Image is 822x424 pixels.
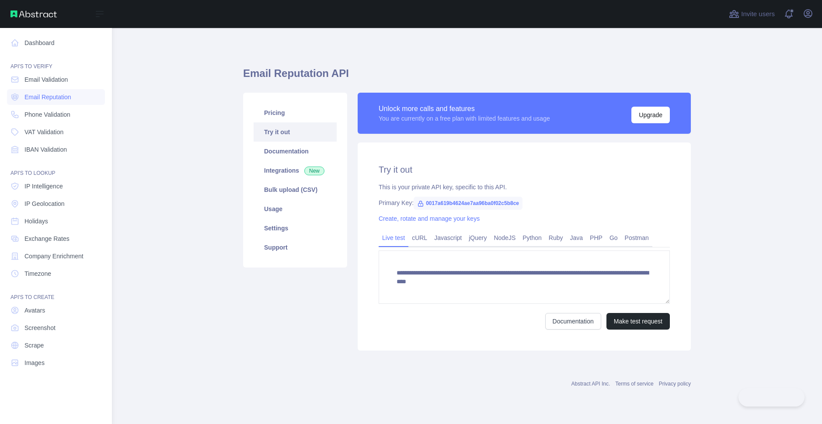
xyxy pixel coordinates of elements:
[24,75,68,84] span: Email Validation
[490,231,519,245] a: NodeJS
[379,163,670,176] h2: Try it out
[586,231,606,245] a: PHP
[254,199,337,219] a: Usage
[7,283,105,301] div: API'S TO CREATE
[24,182,63,191] span: IP Intelligence
[7,196,105,212] a: IP Geolocation
[24,199,65,208] span: IP Geolocation
[545,231,567,245] a: Ruby
[7,52,105,70] div: API'S TO VERIFY
[7,178,105,194] a: IP Intelligence
[24,341,44,350] span: Scrape
[465,231,490,245] a: jQuery
[7,302,105,318] a: Avatars
[7,320,105,336] a: Screenshot
[379,114,550,123] div: You are currently on a free plan with limited features and usage
[10,10,57,17] img: Abstract API
[7,213,105,229] a: Holidays
[7,124,105,140] a: VAT Validation
[24,128,63,136] span: VAT Validation
[7,355,105,371] a: Images
[414,197,522,210] span: 0017a619b4624ae7aa96ba0f02c5b8ce
[741,9,775,19] span: Invite users
[24,269,51,278] span: Timezone
[24,358,45,367] span: Images
[24,234,70,243] span: Exchange Rates
[408,231,431,245] a: cURL
[379,104,550,114] div: Unlock more calls and features
[379,231,408,245] a: Live test
[24,110,70,119] span: Phone Validation
[254,238,337,257] a: Support
[631,107,670,123] button: Upgrade
[24,217,48,226] span: Holidays
[738,388,805,407] iframe: Toggle Customer Support
[254,219,337,238] a: Settings
[254,180,337,199] a: Bulk upload (CSV)
[379,198,670,207] div: Primary Key:
[24,252,84,261] span: Company Enrichment
[7,89,105,105] a: Email Reputation
[7,159,105,177] div: API'S TO LOOKUP
[24,323,56,332] span: Screenshot
[24,93,71,101] span: Email Reputation
[615,381,653,387] a: Terms of service
[7,107,105,122] a: Phone Validation
[431,231,465,245] a: Javascript
[254,142,337,161] a: Documentation
[571,381,610,387] a: Abstract API Inc.
[659,381,691,387] a: Privacy policy
[254,161,337,180] a: Integrations New
[304,167,324,175] span: New
[7,142,105,157] a: IBAN Validation
[7,72,105,87] a: Email Validation
[379,215,480,222] a: Create, rotate and manage your keys
[7,35,105,51] a: Dashboard
[7,266,105,282] a: Timezone
[621,231,652,245] a: Postman
[606,231,621,245] a: Go
[7,248,105,264] a: Company Enrichment
[7,231,105,247] a: Exchange Rates
[7,337,105,353] a: Scrape
[254,103,337,122] a: Pricing
[24,145,67,154] span: IBAN Validation
[567,231,587,245] a: Java
[519,231,545,245] a: Python
[545,313,601,330] a: Documentation
[379,183,670,191] div: This is your private API key, specific to this API.
[606,313,670,330] button: Make test request
[243,66,691,87] h1: Email Reputation API
[254,122,337,142] a: Try it out
[24,306,45,315] span: Avatars
[727,7,777,21] button: Invite users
